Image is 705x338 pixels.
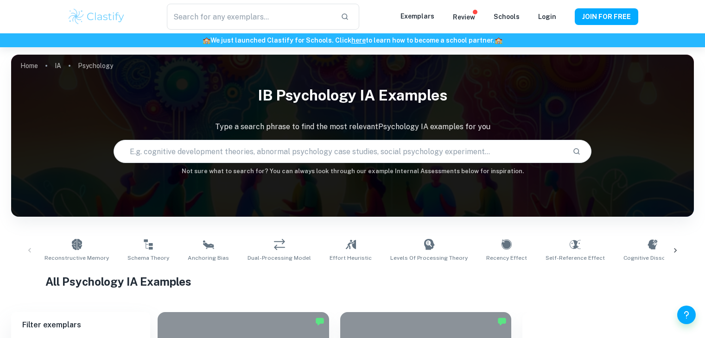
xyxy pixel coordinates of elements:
input: E.g. cognitive development theories, abnormal psychology case studies, social psychology experime... [114,138,565,164]
span: Cognitive Dissonance [623,254,682,262]
h6: Filter exemplars [11,312,150,338]
span: Dual-Processing Model [248,254,311,262]
h6: We just launched Clastify for Schools. Click to learn how to become a school partner. [2,35,703,45]
span: Anchoring Bias [188,254,229,262]
span: Levels of Processing Theory [390,254,468,262]
a: Schools [494,13,520,20]
input: Search for any exemplars... [167,4,333,30]
span: 🏫 [495,37,502,44]
button: JOIN FOR FREE [575,8,638,25]
h6: Not sure what to search for? You can always look through our example Internal Assessments below f... [11,167,694,176]
h1: All Psychology IA Examples [45,273,660,290]
button: Search [569,144,584,159]
button: Help and Feedback [677,306,696,324]
span: Self-Reference Effect [546,254,605,262]
span: 🏫 [203,37,210,44]
p: Review [453,12,475,22]
img: Clastify logo [67,7,126,26]
p: Type a search phrase to find the most relevant Psychology IA examples for you [11,121,694,132]
span: Effort Heuristic [330,254,372,262]
span: Recency Effect [486,254,527,262]
a: here [351,37,366,44]
span: Schema Theory [127,254,169,262]
a: Login [538,13,556,20]
a: IA [55,59,61,72]
p: Psychology [78,61,113,71]
img: Marked [315,317,324,326]
a: Home [20,59,38,72]
span: Reconstructive Memory [44,254,109,262]
p: Exemplars [400,11,434,21]
h1: IB Psychology IA examples [11,81,694,110]
img: Marked [497,317,507,326]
